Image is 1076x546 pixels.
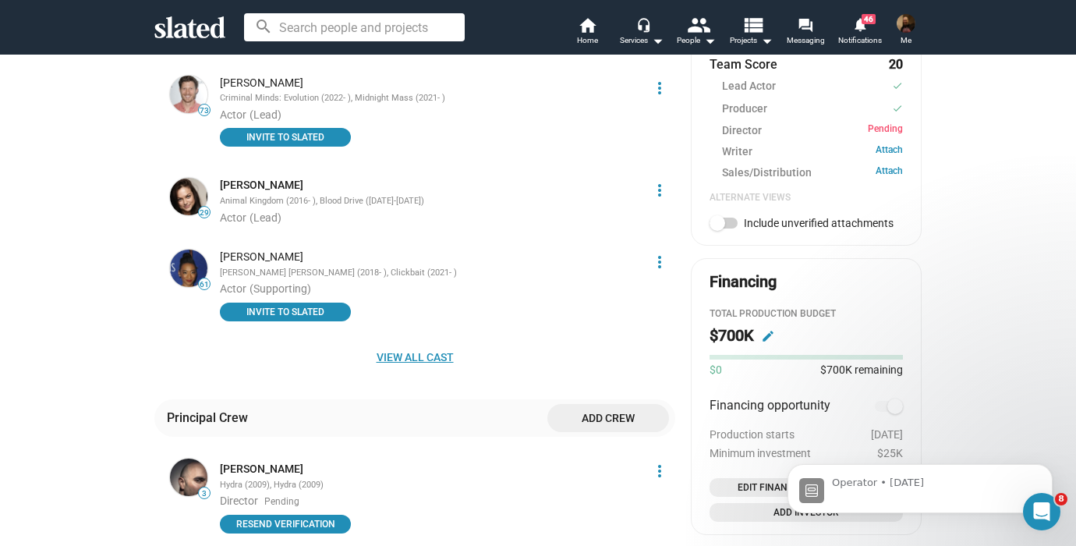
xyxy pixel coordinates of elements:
span: Projects [730,31,773,50]
span: Resend verification [229,516,342,532]
span: Notifications [838,31,882,50]
button: People [669,16,724,50]
span: INVITE TO SLATED [229,129,342,145]
span: INVITE TO SLATED [229,304,342,320]
span: 29 [199,208,210,218]
mat-icon: edit [761,329,775,343]
div: People [677,31,716,50]
img: Christina Ochoa [170,178,207,215]
span: Add crew [560,404,657,432]
div: $25K [710,447,903,459]
mat-icon: check [892,101,903,116]
button: Open add or edit financing opportunity dialog [710,478,903,497]
mat-icon: more_vert [650,462,669,480]
span: 61 [199,280,210,289]
span: Home [577,31,598,50]
div: Principal Crew [167,409,254,426]
mat-icon: forum [798,17,812,32]
span: Messaging [787,31,825,50]
span: (Supporting) [250,282,311,295]
div: [PERSON_NAME] [PERSON_NAME] (2018- ), Clickbait (2021- ) [220,268,641,279]
div: Services [620,31,664,50]
div: Animal Kingdom (2016- ), Blood Drive ([DATE]-[DATE]) [220,196,641,207]
span: 8 [1055,493,1067,505]
mat-icon: home [578,16,596,34]
mat-icon: view_list [742,13,764,36]
img: Herschel Faber [897,14,915,33]
span: Sales/Distribution [722,165,812,180]
span: Actor [220,282,246,295]
span: View all cast [167,343,663,371]
a: [PERSON_NAME] [220,462,303,477]
button: View all cast [154,343,675,371]
button: INVITE TO SLATED [220,303,351,321]
span: Minimum investment [710,447,811,459]
h2: $700K [710,325,754,346]
button: Projects [724,16,778,50]
span: Add Investor [716,505,897,520]
span: Director [220,495,258,507]
mat-icon: more_vert [650,253,669,271]
div: Alternate Views [710,192,903,204]
input: Search people and projects [244,13,465,41]
mat-icon: arrow_drop_down [700,31,719,50]
div: Financing [710,271,777,292]
div: [PERSON_NAME] [220,250,641,264]
mat-icon: arrow_drop_down [648,31,667,50]
div: Hydra (2009), Hydra (2009) [220,480,641,491]
span: Production starts [710,428,795,441]
div: message notification from Operator, 1d ago. [23,98,288,147]
span: Writer [722,144,752,159]
mat-icon: check [892,79,903,94]
span: Pending [868,123,903,138]
a: Messaging [778,16,833,50]
div: [PERSON_NAME] [220,76,641,90]
img: Profile image for Operator [35,112,60,137]
iframe: Intercom notifications message [764,366,1076,538]
button: Open add investor dialog [710,503,903,522]
span: Edit Financing Opportunity [716,480,897,495]
span: 46 [862,14,876,24]
span: Financing opportunity [710,397,830,416]
span: 3 [199,489,210,498]
img: Betty Gabriel [170,250,207,287]
mat-icon: notifications [852,16,867,31]
span: Producer [722,101,767,118]
span: Me [901,31,911,50]
span: Pending [264,496,299,509]
div: Total Production budget [710,308,903,321]
div: Criminal Minds: Evolution (2022- ), Midnight Mass (2021- ) [220,93,641,105]
mat-icon: more_vert [650,79,669,97]
dt: Team Score [710,56,777,73]
span: (Lead) [250,108,281,121]
span: Actor [220,108,246,121]
button: INVITE TO SLATED [220,128,351,147]
a: Home [560,16,614,50]
mat-icon: more_vert [650,181,669,200]
button: Add crew [547,404,669,432]
a: 46Notifications [833,16,887,50]
a: [PERSON_NAME] [220,178,303,193]
button: Services [614,16,669,50]
mat-icon: arrow_drop_down [757,31,776,50]
img: Zach Gilford [170,76,207,113]
p: Message from Operator, sent 1d ago [68,110,269,124]
span: $700K remaining [820,363,903,376]
mat-icon: headset_mic [636,17,650,31]
button: Resend verification [220,515,351,534]
a: Attach [876,165,903,180]
dd: 20 [888,56,903,73]
iframe: Intercom live chat [1023,493,1060,530]
button: Herschel FaberMe [887,11,925,51]
a: Attach [876,144,903,159]
span: $0 [710,363,722,378]
button: Edit budget [756,324,780,349]
span: (Lead) [250,211,281,224]
span: Include unverified attachments [744,217,894,229]
span: Director [722,123,762,138]
img: Miguel Parga [170,459,207,496]
span: Lead Actor [722,79,776,95]
mat-icon: people [687,13,710,36]
span: Actor [220,211,246,224]
span: 73 [199,106,210,115]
